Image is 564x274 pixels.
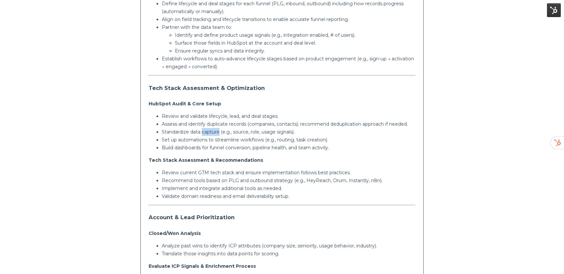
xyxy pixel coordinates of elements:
[162,177,416,184] p: Recommend tools based on PLG and outbound strategy (e.g., HeyReach, Orum, Instantly, n8n).
[162,128,416,136] p: Standardize data capture (e.g., source, role, usage signals).
[149,230,201,236] strong: Closed/Won Analysis
[149,211,416,224] h3: Account & Lead Prioritization
[162,184,416,192] p: Implement and integrate additional tools as needed.
[547,3,561,17] img: HubSpot Tools Menu Toggle
[162,192,416,200] p: Validate domain readiness and email deliverability setup.
[162,120,416,128] p: Assess and identify duplicate records (companies, contacts); recommend deduplication approach if ...
[175,39,416,47] p: Surface those fields in HubSpot at the account and deal level.
[162,15,416,23] p: Align on field tracking and lifecycle transitions to enable accurate funnel reporting.
[162,250,416,258] p: Translate those insights into data points for scoring.
[175,47,416,55] p: Ensure regular syncs and data integrity.
[162,55,416,71] p: Establish workflows to auto-advance lifecycle stages based on product engagement (e.g., sign-up →...
[175,31,416,39] p: Identify and define product usage signals (e.g., integration enabled, # of users).
[162,242,416,250] p: Analyze past wins to identify ICP attributes (company size, seniority, usage behavior, industry).
[149,157,263,163] strong: Tech Stack Assessment & Recommendations
[162,112,416,120] p: Review and validate lifecycle, lead, and deal stages.
[162,23,416,31] p: Partner with the data team to:
[149,81,416,95] h3: Tech Stack Assessment & Optimization
[162,136,416,144] p: Set up automations to streamline workflows (e.g., routing, task creation).
[149,101,221,107] strong: HubSpot Audit & Core Setup
[162,169,416,177] p: Review current GTM tech stack and ensure implementation follows best practices.
[162,144,416,152] p: Build dashboards for funnel conversion, pipeline health, and team activity.
[149,263,256,269] strong: Evaluate ICP Signals & Enrichment Process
